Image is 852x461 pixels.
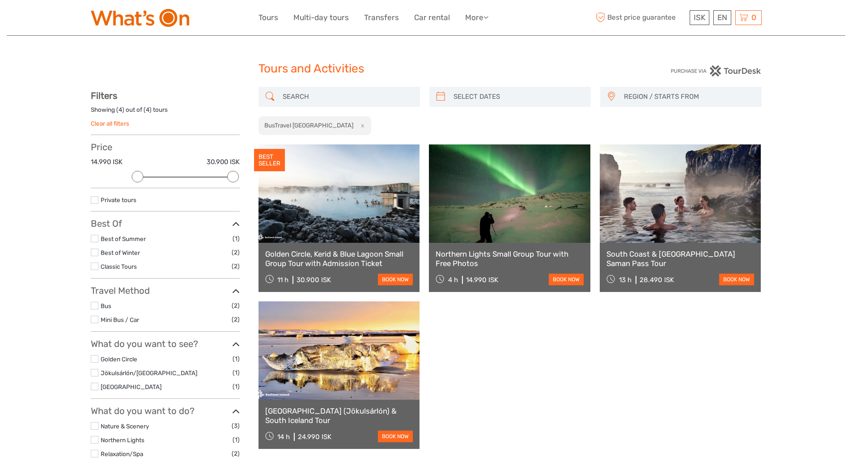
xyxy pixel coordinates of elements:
a: Mini Bus / Car [101,316,139,323]
a: Bus [101,302,111,309]
span: 4 h [448,276,458,284]
div: 24.990 ISK [298,433,331,441]
img: What's On [91,9,189,27]
a: [GEOGRAPHIC_DATA] (Jökulsárlón) & South Iceland Tour [265,406,413,425]
a: Classic Tours [101,263,137,270]
a: Northern Lights Small Group Tour with Free Photos [436,250,584,268]
a: Golden Circle, Kerid & Blue Lagoon Small Group Tour with Admission Ticket [265,250,413,268]
button: REGION / STARTS FROM [620,89,757,104]
span: (2) [232,314,240,325]
a: South Coast & [GEOGRAPHIC_DATA] Saman Pass Tour [606,250,755,268]
a: Multi-day tours [293,11,349,24]
h3: What do you want to do? [91,406,240,416]
span: (1) [233,354,240,364]
input: SELECT DATES [450,89,586,105]
h3: What do you want to see? [91,338,240,349]
div: 30.900 ISK [297,276,331,284]
span: (1) [233,233,240,244]
a: Clear all filters [91,120,129,127]
a: Private tours [101,196,136,203]
a: book now [378,274,413,285]
a: Car rental [414,11,450,24]
label: 30.900 ISK [207,157,240,167]
a: [GEOGRAPHIC_DATA] [101,383,161,390]
a: book now [378,431,413,442]
div: 28.490 ISK [640,276,674,284]
a: Best of Winter [101,249,140,256]
h2: BusTravel [GEOGRAPHIC_DATA] [264,122,353,129]
a: Northern Lights [101,436,144,444]
span: (1) [233,368,240,378]
span: Best price guarantee [594,10,687,25]
span: (2) [232,300,240,311]
span: 0 [750,13,758,22]
a: Nature & Scenery [101,423,149,430]
h3: Price [91,142,240,152]
button: x [355,121,367,130]
a: book now [719,274,754,285]
a: Tours [259,11,278,24]
span: 11 h [277,276,288,284]
div: 14.990 ISK [466,276,498,284]
h3: Best Of [91,218,240,229]
span: (1) [233,435,240,445]
img: PurchaseViaTourDesk.png [670,65,761,76]
span: (2) [232,261,240,271]
span: (2) [232,448,240,459]
span: (1) [233,381,240,392]
span: ISK [694,13,705,22]
a: book now [549,274,584,285]
div: Showing ( ) out of ( ) tours [91,106,240,119]
span: (2) [232,247,240,258]
strong: Filters [91,90,117,101]
a: Relaxation/Spa [101,450,143,457]
a: More [465,11,488,24]
span: 13 h [619,276,632,284]
div: BEST SELLER [254,149,285,171]
input: SEARCH [279,89,415,105]
label: 4 [146,106,149,114]
label: 14.990 ISK [91,157,123,167]
a: Best of Summer [101,235,146,242]
a: Golden Circle [101,355,137,363]
h3: Travel Method [91,285,240,296]
a: Transfers [364,11,399,24]
span: (3) [232,421,240,431]
h1: Tours and Activities [259,62,594,76]
label: 4 [119,106,122,114]
span: 14 h [277,433,290,441]
div: EN [713,10,731,25]
a: Jökulsárlón/[GEOGRAPHIC_DATA] [101,369,197,376]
